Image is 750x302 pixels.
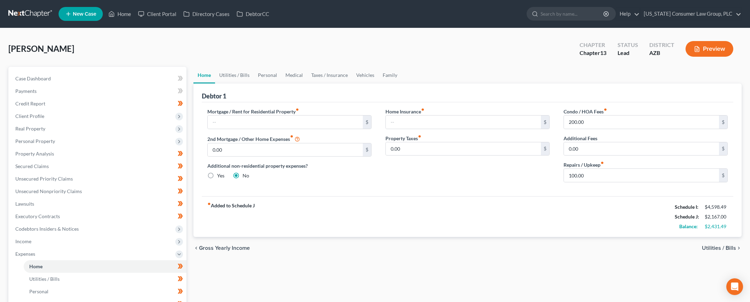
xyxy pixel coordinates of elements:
div: Status [618,41,638,49]
a: Payments [10,85,186,97]
a: Directory Cases [180,8,233,20]
span: Utilities / Bills [29,276,60,282]
a: Home [105,8,135,20]
button: Preview [686,41,733,57]
div: Open Intercom Messenger [726,278,743,295]
a: Executory Contracts [10,210,186,223]
span: Personal Property [15,138,55,144]
i: chevron_left [193,245,199,251]
a: Family [378,67,401,84]
a: [US_STATE] Consumer Law Group, PLC [640,8,741,20]
a: Utilities / Bills [215,67,254,84]
label: Condo / HOA Fees [564,108,607,115]
div: AZB [649,49,674,57]
div: $2,167.00 [705,213,728,220]
input: -- [208,116,363,129]
span: Lawsuits [15,201,34,207]
div: $ [363,143,371,157]
a: Home [24,260,186,273]
div: $ [541,116,549,129]
a: Lawsuits [10,198,186,210]
i: fiber_manual_record [296,108,299,111]
input: -- [386,116,541,129]
div: District [649,41,674,49]
span: Case Dashboard [15,75,51,81]
input: -- [208,143,363,157]
span: New Case [73,11,96,17]
span: Unsecured Nonpriority Claims [15,188,82,194]
input: -- [564,142,719,156]
a: DebtorCC [233,8,273,20]
a: Unsecured Nonpriority Claims [10,185,186,198]
a: Personal [254,67,281,84]
input: Search by name... [541,7,604,20]
a: Unsecured Priority Claims [10,173,186,185]
a: Secured Claims [10,160,186,173]
span: Utilities / Bills [702,245,736,251]
span: Credit Report [15,101,45,106]
div: Debtor 1 [202,92,226,100]
div: Chapter [580,49,606,57]
a: Taxes / Insurance [307,67,352,84]
strong: Schedule I: [675,204,698,210]
label: Mortgage / Rent for Residential Property [207,108,299,115]
label: Additional non-residential property expenses? [207,162,372,169]
span: [PERSON_NAME] [8,43,74,54]
div: Lead [618,49,638,57]
label: No [243,172,249,179]
button: chevron_left Gross Yearly Income [193,245,250,251]
i: fiber_manual_record [600,161,604,165]
span: Gross Yearly Income [199,245,250,251]
span: 13 [600,49,606,56]
i: fiber_manual_record [421,108,424,111]
strong: Added to Schedule J [207,202,255,231]
span: Home [29,263,43,269]
a: Home [193,67,215,84]
span: Property Analysis [15,151,54,157]
span: Payments [15,88,37,94]
div: Chapter [580,41,606,49]
label: Additional Fees [564,135,597,142]
input: -- [386,142,541,156]
span: Codebtors Insiders & Notices [15,226,79,232]
span: Expenses [15,251,35,257]
i: fiber_manual_record [207,202,211,206]
label: 2nd Mortgage / Other Home Expenses [207,135,300,143]
span: Executory Contracts [15,213,60,219]
strong: Schedule J: [675,214,699,220]
i: fiber_manual_record [604,108,607,111]
span: Real Property [15,126,45,132]
a: Medical [281,67,307,84]
span: Income [15,238,31,244]
div: $4,598.49 [705,204,728,210]
a: Case Dashboard [10,72,186,85]
input: -- [564,116,719,129]
label: Repairs / Upkeep [564,161,604,168]
div: $ [541,142,549,156]
div: $ [363,116,371,129]
div: $2,431.49 [705,223,728,230]
a: Client Portal [135,8,180,20]
a: Help [616,8,640,20]
div: $ [719,142,727,156]
input: -- [564,169,719,182]
span: Secured Claims [15,163,49,169]
div: $ [719,116,727,129]
a: Property Analysis [10,148,186,160]
div: $ [719,169,727,182]
label: Yes [217,172,224,179]
a: Vehicles [352,67,378,84]
strong: Balance: [679,223,698,229]
span: Unsecured Priority Claims [15,176,73,182]
span: Personal [29,288,48,294]
i: fiber_manual_record [290,135,293,138]
i: chevron_right [736,245,742,251]
span: Client Profile [15,113,44,119]
a: Personal [24,285,186,298]
i: fiber_manual_record [418,135,421,138]
a: Credit Report [10,97,186,110]
label: Property Taxes [385,135,421,142]
label: Home Insurance [385,108,424,115]
a: Utilities / Bills [24,273,186,285]
button: Utilities / Bills chevron_right [702,245,742,251]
